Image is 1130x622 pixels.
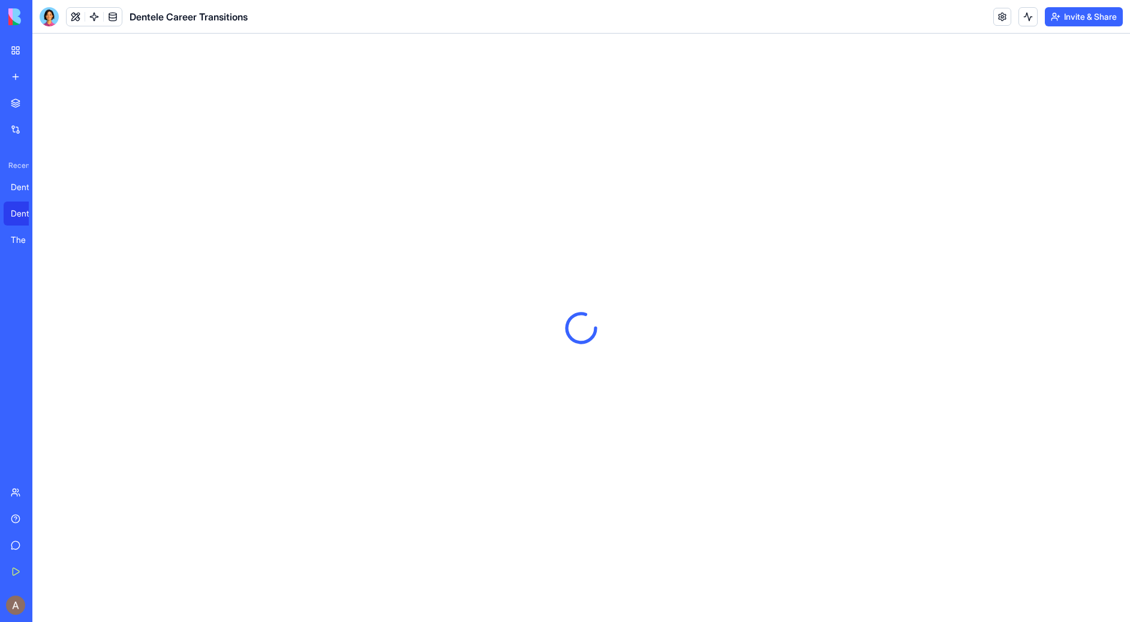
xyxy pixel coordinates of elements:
div: Dentele Career Transitions [11,208,44,220]
span: Dentele Career Transitions [130,10,248,24]
span: Recent [4,161,29,170]
img: logo [8,8,83,25]
div: The Dental Group [11,234,44,246]
a: Dentele Career Transitions [4,202,52,226]
div: Dentele Group Client Portal [11,181,44,193]
button: Invite & Share [1045,7,1123,26]
a: Dentele Group Client Portal [4,175,52,199]
a: The Dental Group [4,228,52,252]
img: ACg8ocJV6D3_6rN2XWQ9gC4Su6cEn1tsy63u5_3HgxpMOOOGh7gtYg=s96-c [6,596,25,615]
